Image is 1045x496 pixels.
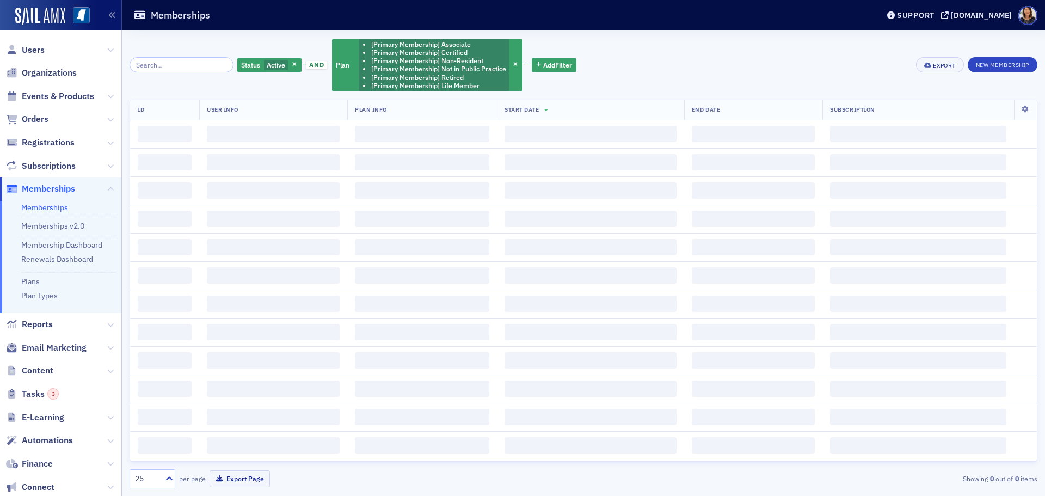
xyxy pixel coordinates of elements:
[138,352,192,369] span: ‌
[830,267,1006,284] span: ‌
[692,154,815,170] span: ‌
[47,388,59,400] div: 3
[22,388,59,400] span: Tasks
[6,481,54,493] a: Connect
[15,8,65,25] img: SailAMX
[6,160,76,172] a: Subscriptions
[830,239,1006,255] span: ‌
[532,58,576,72] button: AddFilter
[6,44,45,56] a: Users
[138,409,192,425] span: ‌
[138,437,192,454] span: ‌
[692,296,815,312] span: ‌
[505,182,677,199] span: ‌
[355,267,489,284] span: ‌
[207,267,340,284] span: ‌
[138,324,192,340] span: ‌
[830,352,1006,369] span: ‌
[505,239,677,255] span: ‌
[6,67,77,79] a: Organizations
[207,324,340,340] span: ‌
[692,239,815,255] span: ‌
[692,437,815,454] span: ‌
[355,211,489,227] span: ‌
[830,381,1006,397] span: ‌
[355,352,489,369] span: ‌
[241,60,260,69] span: Status
[988,474,995,483] strong: 0
[22,137,75,149] span: Registrations
[505,437,677,454] span: ‌
[692,211,815,227] span: ‌
[692,352,815,369] span: ‌
[138,182,192,199] span: ‌
[692,381,815,397] span: ‌
[505,106,539,113] span: Start Date
[830,106,875,113] span: Subscription
[21,277,40,286] a: Plans
[22,481,54,493] span: Connect
[207,211,340,227] span: ‌
[6,113,48,125] a: Orders
[22,160,76,172] span: Subscriptions
[22,412,64,424] span: E-Learning
[135,473,159,485] div: 25
[21,291,58,301] a: Plan Types
[21,203,68,212] a: Memberships
[371,48,506,57] li: [Primary Membership] Certified
[830,324,1006,340] span: ‌
[830,211,1006,227] span: ‌
[371,82,506,90] li: [Primary Membership] Life Member
[371,65,506,73] li: [Primary Membership] Not in Public Practice
[968,57,1037,72] button: New Membership
[505,324,677,340] span: ‌
[505,211,677,227] span: ‌
[505,296,677,312] span: ‌
[207,296,340,312] span: ‌
[138,106,144,113] span: ID
[830,126,1006,142] span: ‌
[151,9,210,22] h1: Memberships
[830,154,1006,170] span: ‌
[692,106,720,113] span: End Date
[207,409,340,425] span: ‌
[306,61,327,70] span: and
[73,7,90,24] img: SailAMX
[505,267,677,284] span: ‌
[6,412,64,424] a: E-Learning
[692,324,815,340] span: ‌
[21,254,93,264] a: Renewals Dashboard
[207,381,340,397] span: ‌
[355,324,489,340] span: ‌
[138,267,192,284] span: ‌
[22,44,45,56] span: Users
[6,90,94,102] a: Events & Products
[207,239,340,255] span: ‌
[207,154,340,170] span: ‌
[897,10,935,20] div: Support
[505,154,677,170] span: ‌
[6,183,75,195] a: Memberships
[21,240,102,250] a: Membership Dashboard
[933,63,955,69] div: Export
[355,437,489,454] span: ‌
[543,60,572,70] span: Add Filter
[830,409,1006,425] span: ‌
[303,61,330,70] button: and
[138,126,192,142] span: ‌
[138,211,192,227] span: ‌
[207,182,340,199] span: ‌
[951,10,1012,20] div: [DOMAIN_NAME]
[505,352,677,369] span: ‌
[1013,474,1021,483] strong: 0
[742,474,1037,483] div: Showing out of items
[505,381,677,397] span: ‌
[21,221,84,231] a: Memberships v2.0
[138,296,192,312] span: ‌
[22,113,48,125] span: Orders
[355,409,489,425] span: ‌
[138,239,192,255] span: ‌
[22,90,94,102] span: Events & Products
[692,126,815,142] span: ‌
